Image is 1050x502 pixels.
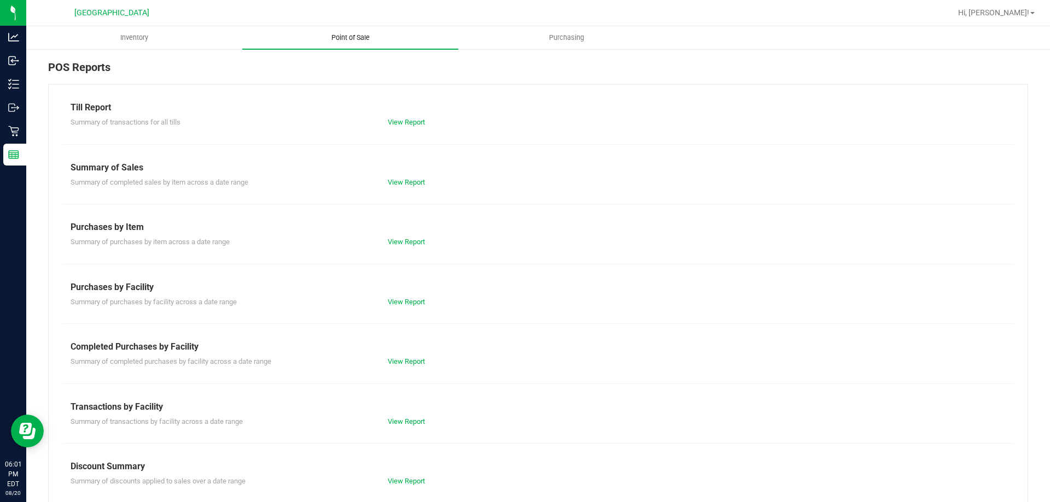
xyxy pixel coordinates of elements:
span: Hi, [PERSON_NAME]! [958,8,1029,17]
a: View Report [388,477,425,485]
inline-svg: Inbound [8,55,19,66]
span: [GEOGRAPHIC_DATA] [74,8,149,17]
p: 06:01 PM EDT [5,459,21,489]
a: View Report [388,357,425,365]
a: Purchasing [458,26,674,49]
span: Summary of purchases by facility across a date range [71,298,237,306]
div: Till Report [71,101,1006,114]
a: View Report [388,298,425,306]
a: Inventory [26,26,242,49]
span: Point of Sale [317,33,384,43]
inline-svg: Reports [8,149,19,160]
span: Purchasing [534,33,599,43]
span: Summary of completed sales by item across a date range [71,178,248,186]
a: View Report [388,417,425,426]
span: Summary of purchases by item across a date range [71,238,230,246]
div: Discount Summary [71,460,1006,473]
span: Summary of discounts applied to sales over a date range [71,477,246,485]
div: POS Reports [48,59,1028,84]
span: Inventory [106,33,163,43]
span: Summary of transactions by facility across a date range [71,417,243,426]
a: Point of Sale [242,26,458,49]
div: Purchases by Facility [71,281,1006,294]
span: Summary of completed purchases by facility across a date range [71,357,271,365]
inline-svg: Inventory [8,79,19,90]
a: View Report [388,118,425,126]
span: Summary of transactions for all tills [71,118,180,126]
div: Transactions by Facility [71,400,1006,414]
inline-svg: Retail [8,126,19,137]
div: Purchases by Item [71,221,1006,234]
inline-svg: Analytics [8,32,19,43]
div: Completed Purchases by Facility [71,340,1006,353]
inline-svg: Outbound [8,102,19,113]
iframe: Resource center [11,415,44,447]
a: View Report [388,238,425,246]
p: 08/20 [5,489,21,497]
div: Summary of Sales [71,161,1006,174]
a: View Report [388,178,425,186]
